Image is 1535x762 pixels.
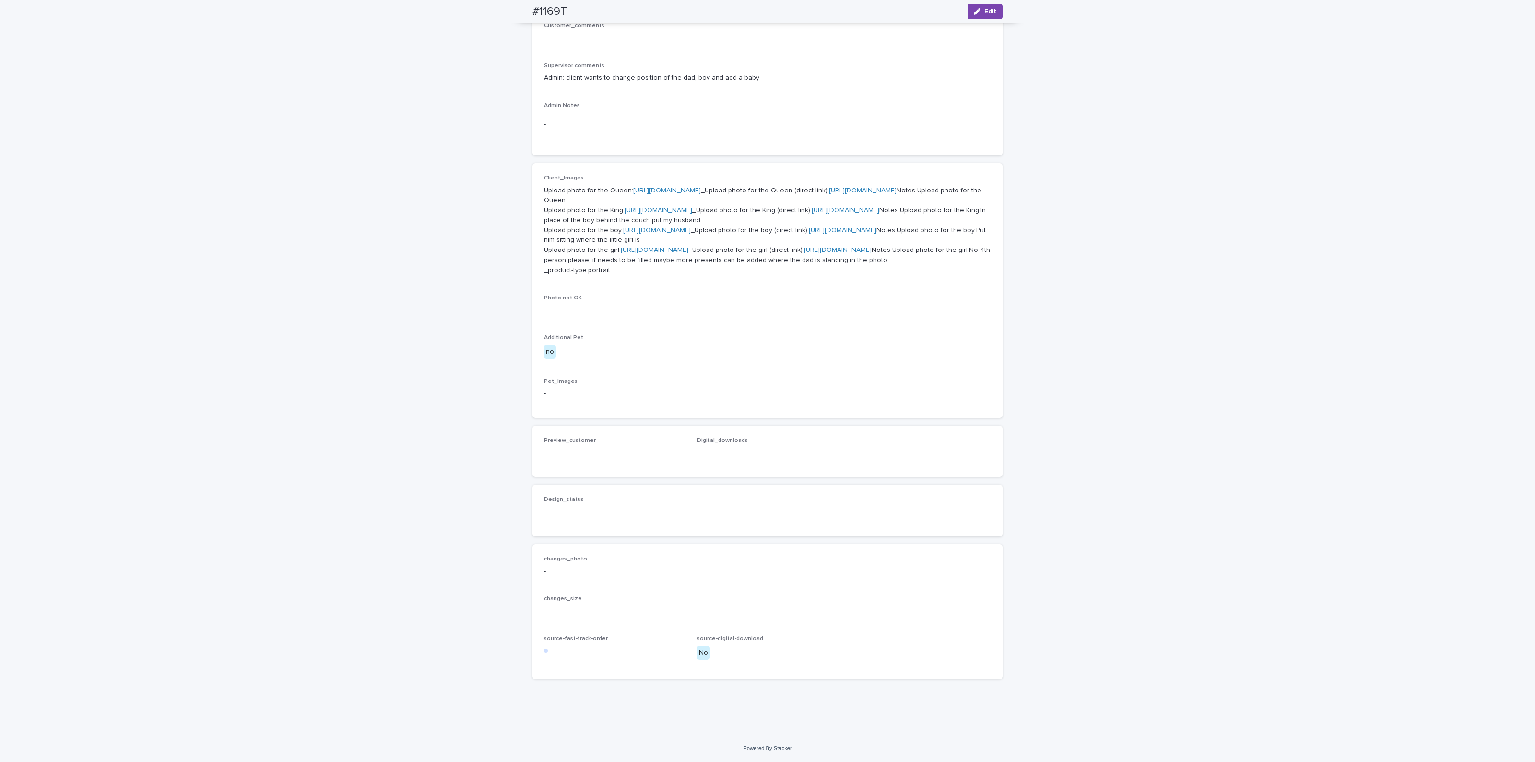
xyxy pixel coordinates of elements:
span: Preview_customer [544,438,596,443]
p: - [544,389,991,399]
span: Client_Images [544,175,584,181]
p: - [544,566,991,576]
a: [URL][DOMAIN_NAME] [829,187,897,194]
p: - [544,606,991,616]
span: Additional Pet [544,335,583,341]
button: Edit [968,4,1003,19]
p: - [544,507,685,517]
p: - [544,305,991,315]
span: Edit [984,8,996,15]
span: changes_size [544,596,582,602]
span: Admin Notes [544,103,580,108]
span: Design_status [544,497,584,502]
h2: #1169T [532,5,567,19]
p: - [544,119,991,130]
a: [URL][DOMAIN_NAME] [623,227,691,234]
a: [URL][DOMAIN_NAME] [633,187,701,194]
div: No [697,646,710,660]
span: Photo not OK [544,295,582,301]
a: Powered By Stacker [743,745,791,751]
span: source-fast-track-order [544,636,608,642]
span: source-digital-download [697,636,763,642]
span: Pet_Images [544,379,578,384]
p: Admin: client wants to change position of the dad, boy and add a baby [544,73,991,83]
span: Supervisor comments [544,63,604,69]
span: changes_photo [544,556,587,562]
p: - [697,448,838,458]
div: no [544,345,556,359]
span: Digital_downloads [697,438,748,443]
p: - [544,448,685,458]
a: [URL][DOMAIN_NAME] [804,247,872,253]
a: [URL][DOMAIN_NAME] [621,247,688,253]
p: Upload photo for the Queen: _Upload photo for the Queen (direct link): Notes Upload photo for the... [544,186,991,275]
p: - [544,33,991,43]
a: [URL][DOMAIN_NAME] [812,207,879,214]
a: [URL][DOMAIN_NAME] [625,207,692,214]
a: [URL][DOMAIN_NAME] [809,227,876,234]
span: Customer_comments [544,23,604,29]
